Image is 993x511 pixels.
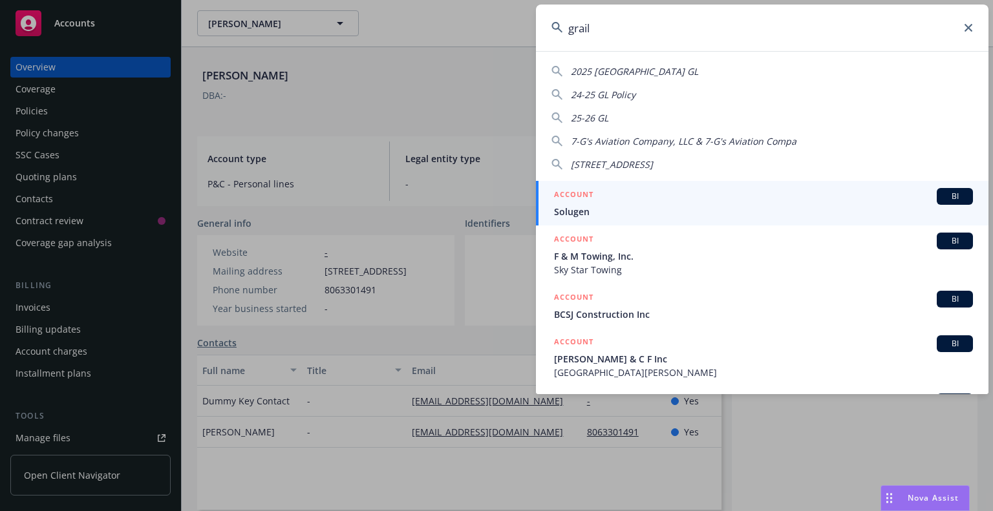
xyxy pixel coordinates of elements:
[536,328,988,386] a: ACCOUNTBI[PERSON_NAME] & C F Inc[GEOGRAPHIC_DATA][PERSON_NAME]
[554,233,593,248] h5: ACCOUNT
[554,291,593,306] h5: ACCOUNT
[536,181,988,225] a: ACCOUNTBISolugen
[571,65,698,78] span: 2025 [GEOGRAPHIC_DATA] GL
[536,5,988,51] input: Search...
[554,366,973,379] span: [GEOGRAPHIC_DATA][PERSON_NAME]
[942,191,968,202] span: BI
[554,205,973,218] span: Solugen
[942,293,968,305] span: BI
[554,263,973,276] span: Sky Star Towing
[942,235,968,247] span: BI
[571,135,796,147] span: 7-G's Aviation Company, LLC & 7-G's Aviation Compa
[554,308,973,321] span: BCSJ Construction Inc
[571,158,653,171] span: [STREET_ADDRESS]
[942,338,968,349] span: BI
[571,89,635,101] span: 24-25 GL Policy
[554,352,973,366] span: [PERSON_NAME] & C F Inc
[536,386,988,431] a: ACCOUNT
[536,225,988,284] a: ACCOUNTBIF & M Towing, Inc.Sky Star Towing
[536,284,988,328] a: ACCOUNTBIBCSJ Construction Inc
[908,492,959,503] span: Nova Assist
[571,112,608,124] span: 25-26 GL
[554,249,973,263] span: F & M Towing, Inc.
[554,188,593,203] h5: ACCOUNT
[554,393,593,409] h5: ACCOUNT
[881,485,970,511] button: Nova Assist
[881,486,897,510] div: Drag to move
[554,335,593,351] h5: ACCOUNT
